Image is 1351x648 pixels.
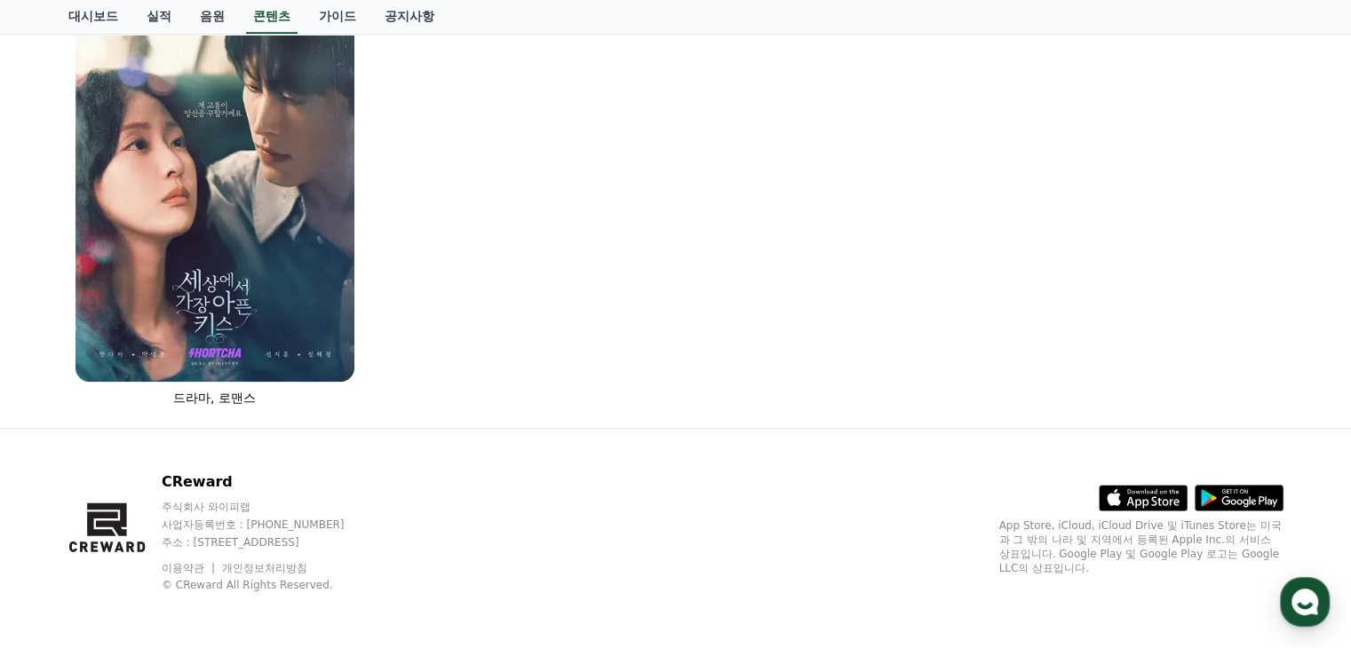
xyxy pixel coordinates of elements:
[162,500,378,514] p: 주식회사 와이피랩
[5,501,117,545] a: 홈
[162,535,378,549] p: 주소 : [STREET_ADDRESS]
[274,527,296,541] span: 설정
[162,471,378,493] p: CReward
[999,518,1283,575] p: App Store, iCloud, iCloud Drive 및 iTunes Store는 미국과 그 밖의 나라 및 지역에서 등록된 Apple Inc.의 서비스 상표입니다. Goo...
[229,501,341,545] a: 설정
[163,528,184,542] span: 대화
[56,527,67,541] span: 홈
[162,562,218,574] a: 이용약관
[117,501,229,545] a: 대화
[173,391,256,405] span: 드라마, 로맨스
[162,518,378,532] p: 사업자등록번호 : [PHONE_NUMBER]
[222,562,307,574] a: 개인정보처리방침
[162,578,378,592] p: © CReward All Rights Reserved.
